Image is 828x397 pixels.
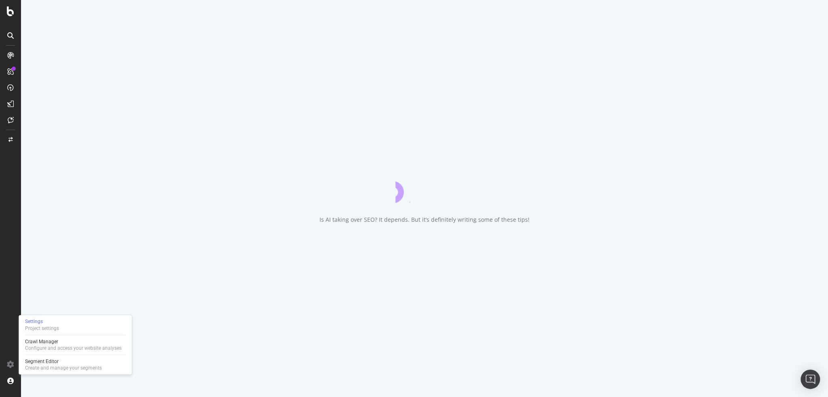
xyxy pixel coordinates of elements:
[319,216,530,224] div: Is AI taking over SEO? It depends. But it’s definitely writing some of these tips!
[801,370,820,389] div: Open Intercom Messenger
[25,345,122,351] div: Configure and access your website analyses
[25,338,122,345] div: Crawl Manager
[22,357,128,372] a: Segment EditorCreate and manage your segments
[25,358,102,365] div: Segment Editor
[22,338,128,352] a: Crawl ManagerConfigure and access your website analyses
[395,174,454,203] div: animation
[25,318,59,325] div: Settings
[22,317,128,332] a: SettingsProject settings
[25,365,102,371] div: Create and manage your segments
[25,325,59,332] div: Project settings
